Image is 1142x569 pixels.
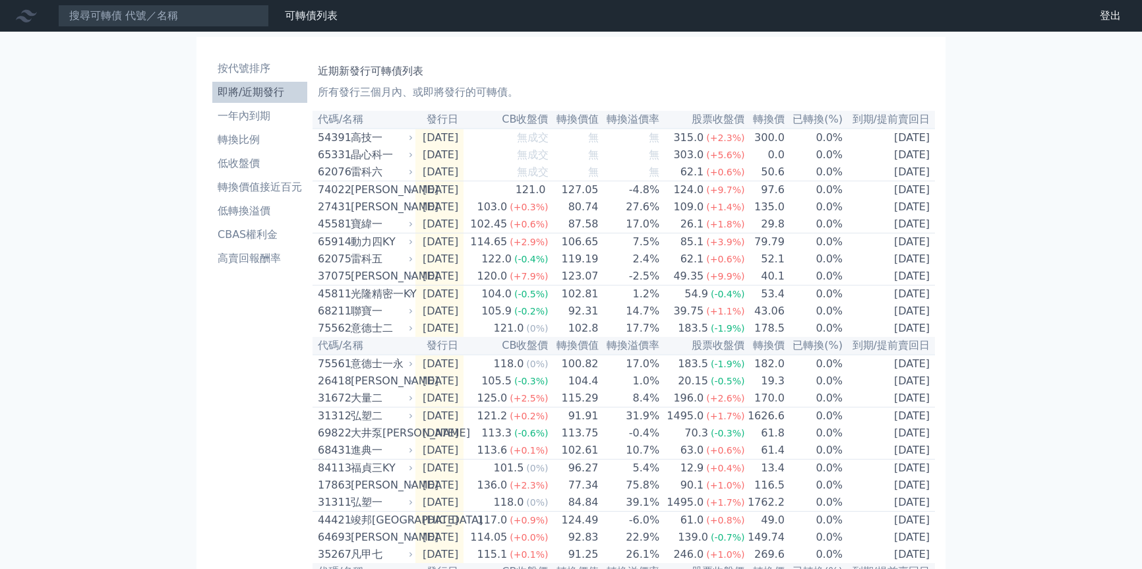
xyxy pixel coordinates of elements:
[491,460,527,476] div: 101.5
[745,285,785,303] td: 53.4
[711,428,745,438] span: (-0.3%)
[706,497,744,508] span: (+1.7%)
[491,320,527,336] div: 121.0
[599,303,661,320] td: 14.7%
[510,411,548,421] span: (+0.2%)
[599,407,661,425] td: 31.9%
[351,234,410,250] div: 動力四KY
[351,356,410,372] div: 意德士一永
[599,390,661,407] td: 8.4%
[549,251,599,268] td: 119.19
[212,61,307,76] li: 按代號排序
[549,111,599,129] th: 轉換價值
[706,445,744,456] span: (+0.6%)
[745,512,785,529] td: 49.0
[415,477,464,494] td: [DATE]
[514,428,549,438] span: (-0.6%)
[212,203,307,219] li: 低轉換溢價
[318,320,347,336] div: 75562
[599,355,661,373] td: 17.0%
[706,411,744,421] span: (+1.7%)
[843,442,935,460] td: [DATE]
[678,164,707,180] div: 62.1
[212,84,307,100] li: 即將/近期發行
[599,373,661,390] td: 1.0%
[415,373,464,390] td: [DATE]
[785,198,843,216] td: 0.0%
[785,494,843,512] td: 0.0%
[318,84,930,100] p: 所有發行三個月內、或即將發行的可轉債。
[318,164,347,180] div: 62076
[843,477,935,494] td: [DATE]
[599,216,661,233] td: 17.0%
[599,111,661,129] th: 轉換溢價率
[351,408,410,424] div: 弘塑二
[479,303,514,319] div: 105.9
[351,130,410,146] div: 高技一
[678,234,707,250] div: 85.1
[351,251,410,267] div: 雷科五
[318,130,347,146] div: 54391
[415,303,464,320] td: [DATE]
[318,268,347,284] div: 37075
[785,460,843,477] td: 0.0%
[706,237,744,247] span: (+3.9%)
[212,129,307,150] a: 轉換比例
[599,320,661,337] td: 17.7%
[671,147,706,163] div: 303.0
[843,251,935,268] td: [DATE]
[474,268,510,284] div: 120.0
[843,390,935,407] td: [DATE]
[212,105,307,127] a: 一年內到期
[843,146,935,164] td: [DATE]
[351,477,410,493] div: [PERSON_NAME]
[599,285,661,303] td: 1.2%
[785,129,843,146] td: 0.0%
[588,148,599,161] span: 無
[599,442,661,460] td: 10.7%
[479,373,514,389] div: 105.5
[415,355,464,373] td: [DATE]
[549,285,599,303] td: 102.81
[415,407,464,425] td: [DATE]
[745,268,785,285] td: 40.1
[510,445,548,456] span: (+0.1%)
[785,442,843,460] td: 0.0%
[351,268,410,284] div: [PERSON_NAME]
[318,216,347,232] div: 45581
[706,219,744,229] span: (+1.8%)
[785,355,843,373] td: 0.0%
[415,512,464,529] td: [DATE]
[649,148,659,161] span: 無
[526,323,548,334] span: (0%)
[526,497,548,508] span: (0%)
[671,130,706,146] div: 315.0
[678,442,707,458] div: 63.0
[706,480,744,491] span: (+1.0%)
[313,337,415,355] th: 代碼/名稱
[212,156,307,171] li: 低收盤價
[318,460,347,476] div: 84113
[517,165,549,178] span: 無成交
[599,477,661,494] td: 75.8%
[843,460,935,477] td: [DATE]
[212,177,307,198] a: 轉換價值接近百元
[843,494,935,512] td: [DATE]
[212,227,307,243] li: CBAS權利金
[415,251,464,268] td: [DATE]
[318,182,347,198] div: 74022
[711,289,745,299] span: (-0.4%)
[212,82,307,103] a: 即將/近期發行
[549,425,599,442] td: 113.75
[415,164,464,181] td: [DATE]
[549,268,599,285] td: 123.07
[1089,5,1131,26] a: 登出
[706,133,744,143] span: (+2.3%)
[706,150,744,160] span: (+5.6%)
[318,408,347,424] div: 31312
[785,337,843,355] th: 已轉換(%)
[318,147,347,163] div: 65331
[671,390,706,406] div: 196.0
[474,477,510,493] div: 136.0
[415,425,464,442] td: [DATE]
